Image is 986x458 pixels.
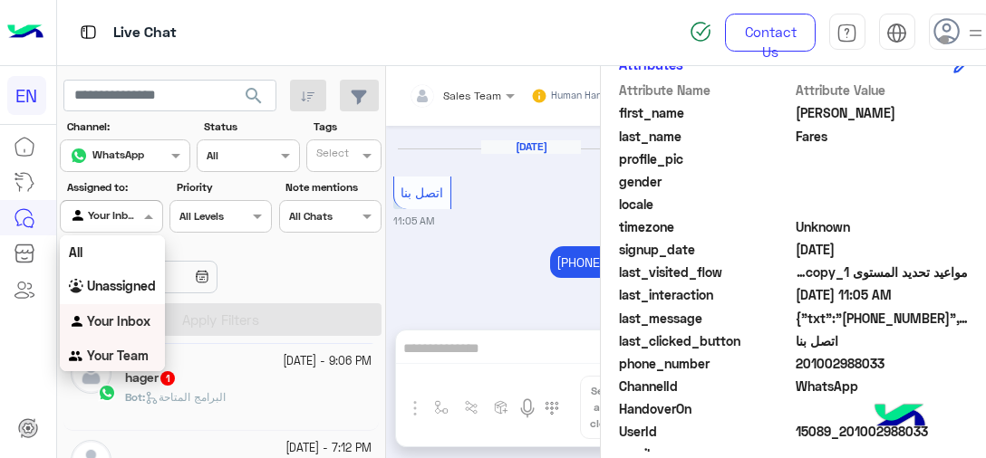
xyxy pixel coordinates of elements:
span: profile_pic [619,149,792,168]
span: 201002988033 [796,354,969,373]
span: اتصل بنا [401,185,443,200]
span: اتصل بنا [796,331,969,350]
span: last_visited_flow [619,262,792,281]
img: INBOX.AGENTFILTER.YOURTEAM [69,348,87,367]
span: last_interaction [619,285,792,304]
img: INBOX.AGENTFILTER.YOURINBOX [69,313,87,331]
img: spinner [690,21,711,43]
button: search [232,80,276,119]
img: tab [77,21,100,43]
h5: hager [125,370,177,386]
b: Your Inbox [87,313,150,329]
span: null [796,172,969,191]
small: Human Handover [551,89,627,103]
a: Contact Us [725,14,816,52]
span: gender [619,172,792,191]
button: Send and close [580,376,626,439]
div: EN [7,76,46,115]
span: ChannelId [619,377,792,396]
b: Unassigned [87,278,156,293]
img: hulul-logo.png [868,386,932,449]
img: INBOX.AGENTFILTER.UNASSIGNED [69,279,87,297]
span: 2025-09-22T16:04:45.303Z [796,240,969,259]
small: [DATE] - 9:06 PM [283,353,372,370]
span: Mohamed [796,103,969,122]
img: WhatsApp [98,384,116,402]
span: UserId [619,422,792,441]
span: HandoverOn [619,399,792,418]
span: Unknown [796,217,969,236]
label: Tags [314,119,380,135]
button: Apply Filters [60,303,382,336]
img: defaultAdmin.png [71,353,111,394]
span: 15089_201002988033 [796,422,969,441]
span: phone_number [619,354,792,373]
b: All [69,244,82,260]
div: Select [314,145,349,166]
label: Date Range [67,240,270,256]
span: search [243,85,265,107]
span: last_clicked_button [619,331,792,350]
h6: [DATE] [481,140,581,153]
span: last_name [619,127,792,146]
span: Sales Team [443,89,501,102]
label: Channel: [67,119,188,135]
p: 23/9/2025, 11:05 AM [550,246,670,278]
b: : [125,390,145,404]
p: Live Chat [113,21,177,45]
label: Priority [177,179,270,196]
img: tab [886,23,907,43]
a: tab [829,14,865,52]
span: Attribute Name [619,81,792,100]
span: null [796,195,969,214]
span: مواعيد تحديد المستوى wa_copy_1 [796,262,969,281]
ng-dropdown-panel: Options list [60,235,165,371]
span: البرامج المتاحة [145,390,226,404]
span: {"txt":"+201203599998","t":4,"ti":"اتصل بنا"} [796,309,969,328]
small: 11:05 AM [393,214,434,228]
span: Bot [125,390,142,404]
b: Your Team [87,348,149,363]
span: Fares [796,127,969,146]
img: tab [836,23,857,43]
span: last_message [619,309,792,328]
small: [DATE] - 7:12 PM [285,440,372,457]
span: locale [619,195,792,214]
span: 1 [160,371,175,386]
span: 2 [796,377,969,396]
span: Attribute Value [796,81,969,100]
span: null [796,399,969,418]
span: signup_date [619,240,792,259]
span: 2025-09-23T09:05:56.089Z [796,285,969,304]
label: Note mentions [285,179,379,196]
img: Logo [7,14,43,52]
span: first_name [619,103,792,122]
span: timezone [619,217,792,236]
label: Assigned to: [67,179,160,196]
label: Status [204,119,297,135]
